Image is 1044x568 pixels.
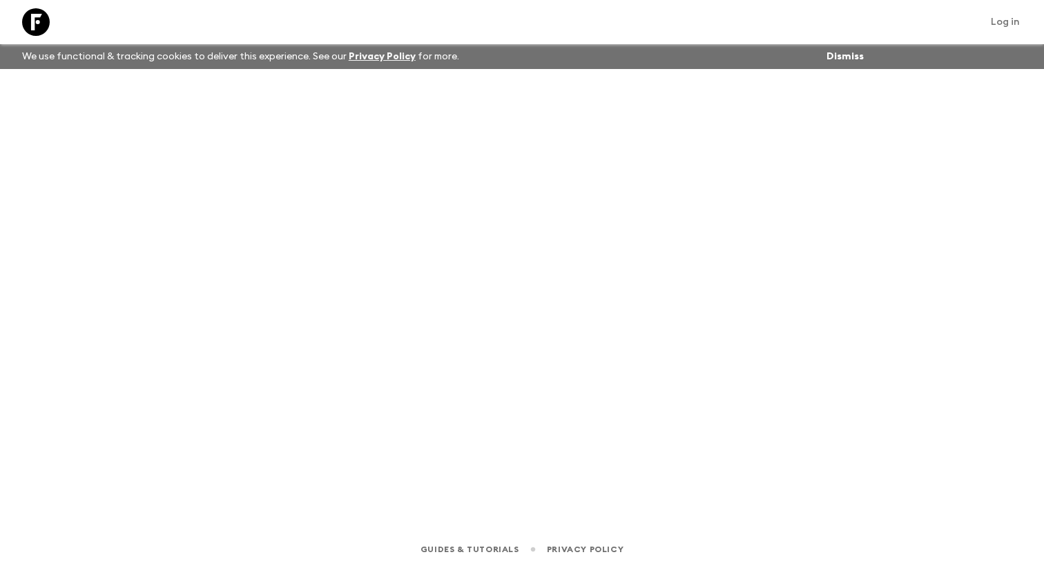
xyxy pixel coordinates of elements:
a: Privacy Policy [349,52,416,61]
a: Privacy Policy [547,542,623,557]
a: Guides & Tutorials [420,542,519,557]
a: Log in [983,12,1027,32]
button: Dismiss [823,47,867,66]
p: We use functional & tracking cookies to deliver this experience. See our for more. [17,44,465,69]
